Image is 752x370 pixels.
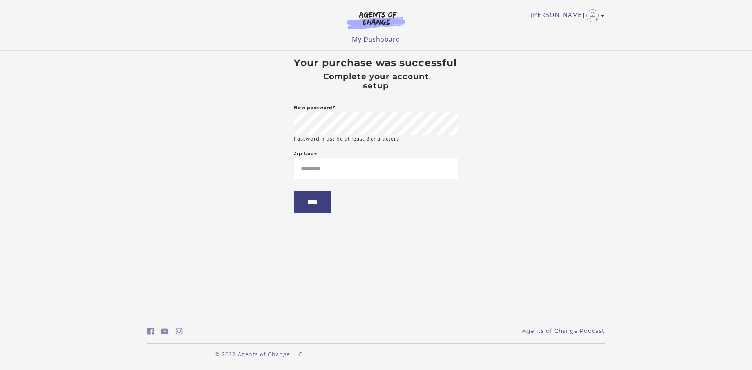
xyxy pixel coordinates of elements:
i: https://www.instagram.com/agentsofchangeprep/ (Open in a new window) [176,328,183,335]
small: Password must be at least 8 characters [294,135,399,143]
img: Agents of Change Logo [338,11,414,29]
label: Zip Code [294,149,317,158]
i: https://www.facebook.com/groups/aswbtestprep (Open in a new window) [147,328,154,335]
label: New password* [294,103,336,112]
a: https://www.instagram.com/agentsofchangeprep/ (Open in a new window) [176,326,183,337]
a: Toggle menu [531,9,601,22]
h4: Complete your account setup [310,72,442,90]
a: My Dashboard [352,35,400,43]
i: https://www.youtube.com/c/AgentsofChangeTestPrepbyMeaganMitchell (Open in a new window) [161,328,169,335]
a: https://www.facebook.com/groups/aswbtestprep (Open in a new window) [147,326,154,337]
a: Agents of Change Podcast [522,327,605,335]
a: https://www.youtube.com/c/AgentsofChangeTestPrepbyMeaganMitchell (Open in a new window) [161,326,169,337]
p: © 2022 Agents of Change LLC [147,350,370,358]
h3: Your purchase was successful [294,57,458,69]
